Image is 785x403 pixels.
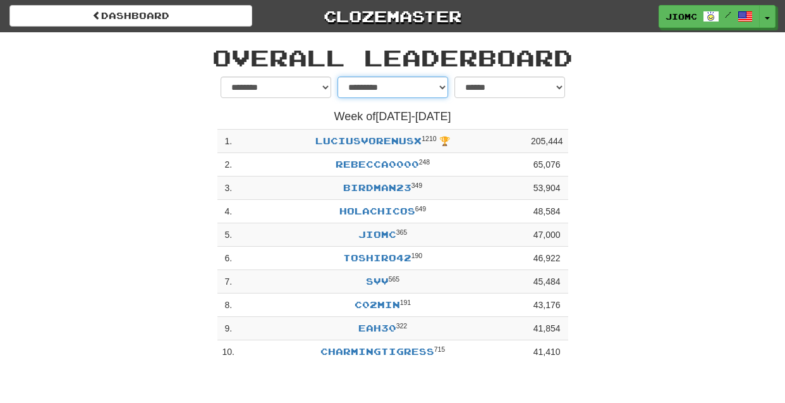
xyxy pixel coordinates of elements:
[526,247,568,270] td: 46,922
[217,200,240,223] td: 4 .
[526,177,568,200] td: 53,904
[217,177,240,200] td: 3 .
[343,182,411,193] a: birdman23
[434,345,446,353] sup: Level 715
[389,275,400,283] sup: Level 565
[422,135,436,142] sup: Level 1210
[666,11,697,22] span: JioMc
[32,45,753,70] h1: Overall Leaderboard
[320,346,434,357] a: CharmingTigress
[217,317,240,340] td: 9 .
[659,5,760,28] a: JioMc /
[217,130,240,153] td: 1 .
[217,111,568,123] h4: Week of [DATE] - [DATE]
[526,294,568,317] td: 43,176
[339,206,415,216] a: Holachicos
[336,159,419,170] a: Rebecca0000
[411,252,423,259] sup: Level 190
[396,228,408,236] sup: Level 365
[366,276,389,287] a: svv
[358,229,396,240] a: JioMc
[400,299,411,306] sup: Level 191
[217,247,240,270] td: 6 .
[343,252,411,263] a: Toshiro42
[9,5,252,27] a: dashboard
[217,340,240,364] td: 10 .
[358,323,396,333] a: EAH30
[396,322,408,330] sup: Level 322
[217,223,240,247] td: 5 .
[439,136,450,146] span: 🏆
[217,294,240,317] td: 8 .
[419,158,430,166] sup: Level 248
[411,182,423,189] sup: Level 349
[415,205,427,213] sup: Level 649
[526,270,568,294] td: 45,484
[526,317,568,340] td: 41,854
[315,135,422,146] a: LuciusVorenusX
[526,153,568,177] td: 65,076
[526,223,568,247] td: 47,000
[355,299,400,310] a: c02min
[526,340,568,364] td: 41,410
[217,153,240,177] td: 2 .
[725,10,731,19] span: /
[526,130,568,153] td: 205,444
[526,200,568,223] td: 48,584
[217,270,240,294] td: 7 .
[271,5,514,27] a: Clozemaster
